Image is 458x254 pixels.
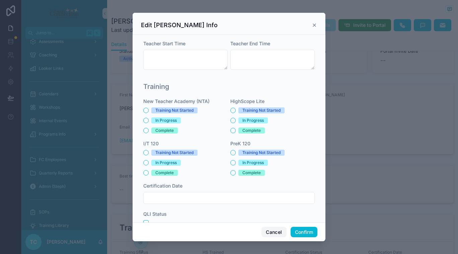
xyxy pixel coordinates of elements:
[242,160,264,166] div: In Progress
[230,141,250,146] span: PreK 120
[155,117,177,123] div: In Progress
[143,211,167,217] span: QLI Status
[143,141,159,146] span: I/T 120
[261,227,286,238] button: Cancel
[242,170,261,176] div: Complete
[143,82,169,91] h1: Training
[155,160,177,166] div: In Progress
[242,150,281,156] div: Training Not Started
[143,41,185,46] span: Teacher Start Time
[242,107,281,113] div: Training Not Started
[155,107,194,113] div: Training Not Started
[155,170,174,176] div: Complete
[155,150,194,156] div: Training Not Started
[230,41,270,46] span: Teacher End Time
[230,98,264,104] span: HighScope Lite
[242,128,261,134] div: Complete
[141,21,218,29] h3: Edit [PERSON_NAME] Info
[242,117,264,123] div: In Progress
[291,227,317,238] button: Confirm
[155,128,174,134] div: Complete
[143,183,182,189] span: Certification Date
[143,98,210,104] span: New Teacher Academy (NTA)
